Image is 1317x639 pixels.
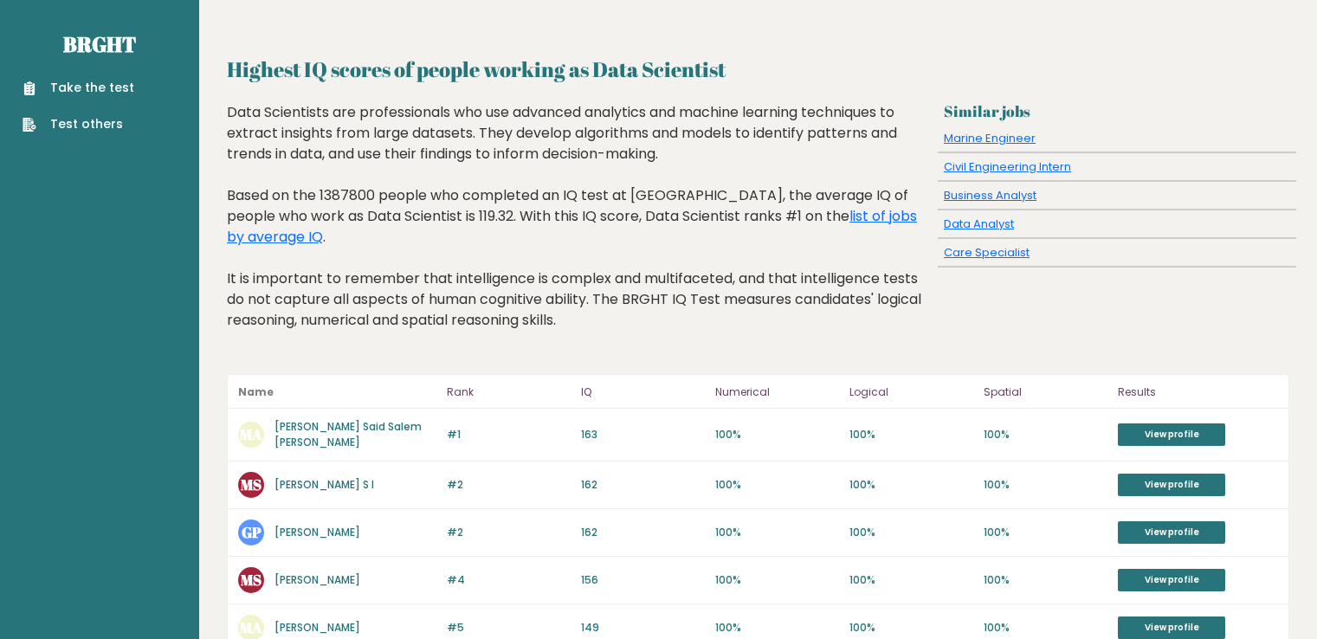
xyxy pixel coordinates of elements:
a: Brght [63,30,136,58]
p: 162 [581,525,705,540]
text: MS [241,570,261,590]
a: Marine Engineer [944,130,1036,146]
p: #2 [447,477,571,493]
p: #1 [447,427,571,442]
p: #4 [447,572,571,588]
p: 100% [984,525,1107,540]
p: 100% [849,427,973,442]
p: 100% [984,572,1107,588]
a: [PERSON_NAME] Said Salem [PERSON_NAME] [274,419,422,449]
p: 100% [849,477,973,493]
a: Data Analyst [944,216,1014,232]
p: 163 [581,427,705,442]
p: 100% [715,572,839,588]
a: View profile [1118,569,1225,591]
p: 100% [715,620,839,636]
p: 100% [984,427,1107,442]
p: 100% [715,525,839,540]
p: Numerical [715,382,839,403]
text: MS [241,474,261,494]
a: [PERSON_NAME] [274,572,360,587]
text: GP [242,522,261,542]
p: 100% [849,525,973,540]
h3: Similar jobs [944,102,1289,120]
p: Spatial [984,382,1107,403]
p: #2 [447,525,571,540]
p: 100% [849,620,973,636]
a: Test others [23,115,134,133]
a: View profile [1118,616,1225,639]
p: 100% [984,620,1107,636]
a: [PERSON_NAME] [274,525,360,539]
text: MA [240,617,262,637]
p: Results [1118,382,1278,403]
p: 100% [849,572,973,588]
p: 156 [581,572,705,588]
p: Logical [849,382,973,403]
text: MA [240,424,262,444]
p: IQ [581,382,705,403]
a: [PERSON_NAME] S I [274,477,374,492]
b: Name [238,384,274,399]
p: Rank [447,382,571,403]
a: Care Specialist [944,244,1030,261]
h2: Highest IQ scores of people working as Data Scientist [227,54,1289,85]
p: 100% [984,477,1107,493]
a: View profile [1118,521,1225,544]
p: #5 [447,620,571,636]
a: Take the test [23,79,134,97]
p: 100% [715,427,839,442]
a: list of jobs by average IQ [227,206,917,247]
a: Civil Engineering Intern [944,158,1071,175]
a: Business Analyst [944,187,1036,203]
p: 162 [581,477,705,493]
div: Data Scientists are professionals who use advanced analytics and machine learning techniques to e... [227,102,931,357]
a: [PERSON_NAME] [274,620,360,635]
a: View profile [1118,474,1225,496]
p: 100% [715,477,839,493]
p: 149 [581,620,705,636]
a: View profile [1118,423,1225,446]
